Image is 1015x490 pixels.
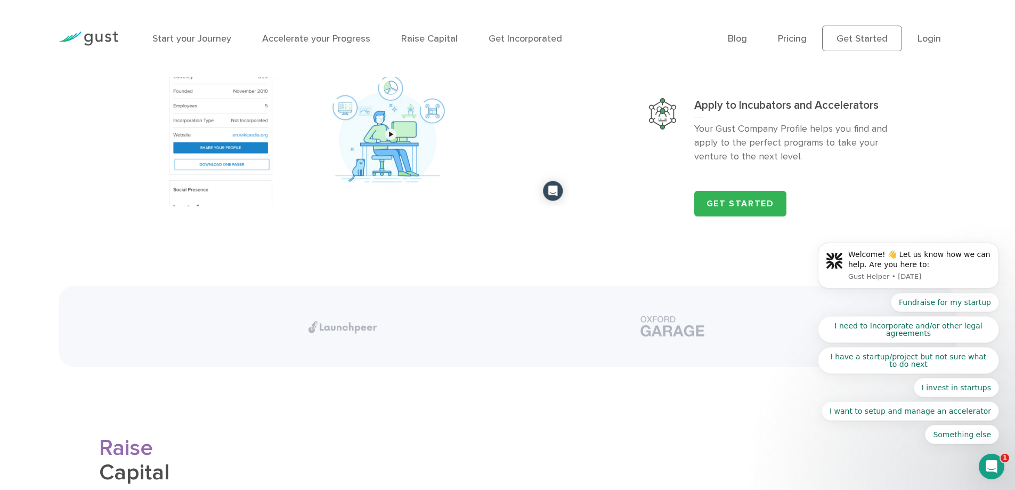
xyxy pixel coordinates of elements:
[694,191,786,216] a: Get Started
[728,33,747,44] a: Blog
[152,33,231,44] a: Start your Journey
[635,84,916,178] a: Apply To Incubators And AcceleratorsApply to Incubators and AcceleratorsYour Gust Company Profile...
[694,98,902,117] h3: Apply to Incubators and Accelerators
[1001,454,1009,462] span: 1
[979,454,1004,479] iframe: Intercom live chat
[778,33,807,44] a: Pricing
[489,33,562,44] a: Get Incorporated
[694,122,902,164] p: Your Gust Company Profile helps you find and apply to the perfect programs to take your venture t...
[262,33,370,44] a: Accelerate your Progress
[649,98,677,129] img: Apply To Incubators And Accelerators
[59,31,118,46] img: Gust Logo
[308,320,377,334] img: Partner
[638,313,707,340] img: Partner
[401,33,458,44] a: Raise Capital
[802,75,1015,461] iframe: Intercom notifications message
[822,26,902,51] a: Get Started
[99,436,380,485] h2: Capital
[99,435,153,461] span: Raise
[917,33,941,44] a: Login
